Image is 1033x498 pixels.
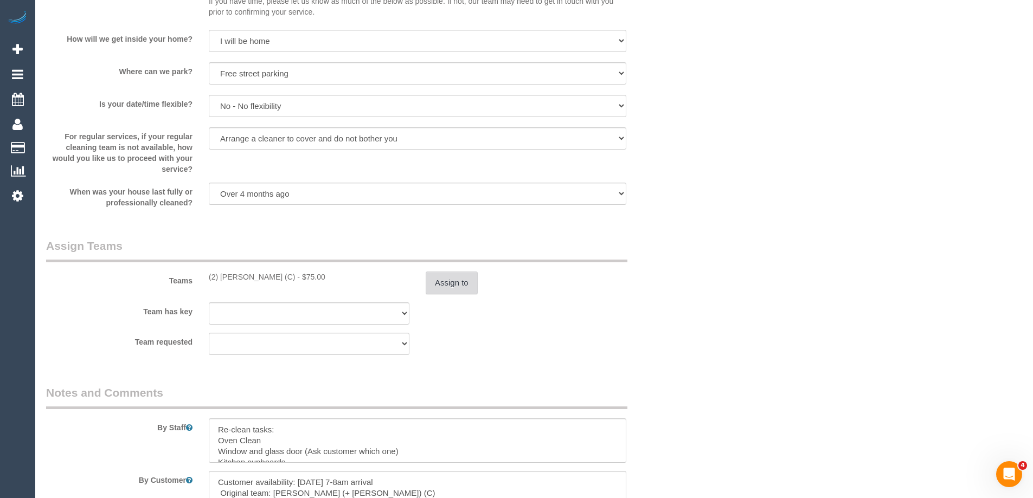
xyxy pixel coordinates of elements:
label: By Customer [38,471,201,486]
legend: Assign Teams [46,238,627,262]
label: How will we get inside your home? [38,30,201,44]
span: 4 [1018,461,1027,470]
label: Where can we park? [38,62,201,77]
label: Is your date/time flexible? [38,95,201,109]
legend: Notes and Comments [46,385,627,409]
label: Team has key [38,302,201,317]
img: Automaid Logo [7,11,28,26]
button: Assign to [426,271,478,294]
label: By Staff [38,418,201,433]
label: Teams [38,271,201,286]
label: Team requested [38,333,201,347]
label: When was your house last fully or professionally cleaned? [38,183,201,208]
div: 2 hours x $37.50/hour [209,271,409,282]
iframe: Intercom live chat [996,461,1022,487]
label: For regular services, if your regular cleaning team is not available, how would you like us to pr... [38,127,201,174]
